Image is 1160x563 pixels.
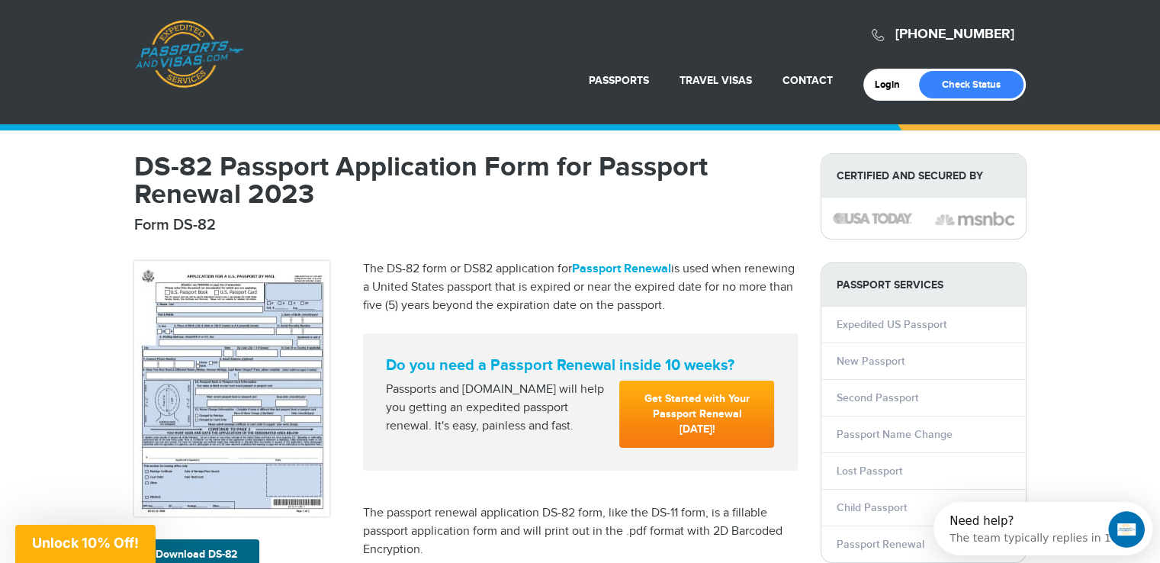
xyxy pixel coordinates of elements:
[837,391,918,404] a: Second Passport
[32,535,139,551] span: Unlock 10% Off!
[386,356,775,375] strong: Do you need a Passport Renewal inside 10 weeks?
[933,502,1152,555] iframe: Intercom live chat discovery launcher
[935,210,1014,228] img: image description
[16,25,185,41] div: The team typically replies in 1d
[821,154,1026,198] strong: Certified and Secured by
[782,74,833,87] a: Contact
[1108,511,1145,548] iframe: Intercom live chat
[837,428,953,441] a: Passport Name Change
[6,6,230,48] div: Open Intercom Messenger
[134,216,798,234] h2: Form DS-82
[619,381,774,448] a: Get Started with Your Passport Renewal [DATE]!
[589,74,649,87] a: Passports
[380,381,614,436] div: Passports and [DOMAIN_NAME] will help you getting an expedited passport renewal. It's easy, painl...
[919,71,1023,98] a: Check Status
[134,261,329,516] img: DS-82
[363,260,798,315] p: The DS-82 form or DS82 application for is used when renewing a United States passport that is exp...
[875,79,911,91] a: Login
[16,13,185,25] div: Need help?
[837,465,902,478] a: Lost Passport
[837,501,907,514] a: Child Passport
[134,153,798,208] h1: DS-82 Passport Application Form for Passport Renewal 2023
[837,318,946,331] a: Expedited US Passport
[363,504,798,559] p: The passport renewal application DS-82 form, like the DS-11 form, is a fillable passport applicat...
[135,20,243,88] a: Passports & [DOMAIN_NAME]
[837,538,924,551] a: Passport Renewal
[833,213,912,224] img: image description
[821,263,1026,307] strong: PASSPORT SERVICES
[895,26,1014,43] a: [PHONE_NUMBER]
[363,471,798,486] iframe: Customer reviews powered by Trustpilot
[15,525,156,563] div: Unlock 10% Off!
[680,74,752,87] a: Travel Visas
[572,262,671,276] a: Passport Renewal
[837,355,905,368] a: New Passport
